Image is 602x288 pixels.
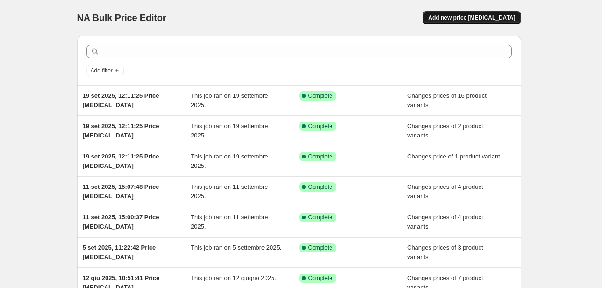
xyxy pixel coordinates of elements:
span: Changes prices of 16 product variants [407,92,487,108]
span: 11 set 2025, 15:07:48 Price [MEDICAL_DATA] [83,183,159,200]
span: 19 set 2025, 12:11:25 Price [MEDICAL_DATA] [83,153,159,169]
span: 11 set 2025, 15:00:37 Price [MEDICAL_DATA] [83,214,159,230]
span: This job ran on 11 settembre 2025. [191,183,268,200]
span: This job ran on 5 settembre 2025. [191,244,281,251]
span: This job ran on 19 settembre 2025. [191,153,268,169]
span: Changes prices of 3 product variants [407,244,483,260]
span: Complete [308,153,332,160]
span: This job ran on 11 settembre 2025. [191,214,268,230]
span: Complete [308,274,332,282]
span: Complete [308,214,332,221]
span: Complete [308,183,332,191]
span: Complete [308,92,332,100]
span: NA Bulk Price Editor [77,13,166,23]
span: 5 set 2025, 11:22:42 Price [MEDICAL_DATA] [83,244,156,260]
span: 19 set 2025, 12:11:25 Price [MEDICAL_DATA] [83,92,159,108]
span: Changes price of 1 product variant [407,153,500,160]
span: This job ran on 12 giugno 2025. [191,274,276,281]
span: 19 set 2025, 12:11:25 Price [MEDICAL_DATA] [83,122,159,139]
span: Changes prices of 4 product variants [407,214,483,230]
span: Changes prices of 4 product variants [407,183,483,200]
span: Complete [308,244,332,252]
span: This job ran on 19 settembre 2025. [191,92,268,108]
button: Add filter [86,65,124,76]
span: Complete [308,122,332,130]
button: Add new price [MEDICAL_DATA] [423,11,521,24]
span: Add new price [MEDICAL_DATA] [428,14,515,22]
span: This job ran on 19 settembre 2025. [191,122,268,139]
span: Add filter [91,67,113,74]
span: Changes prices of 2 product variants [407,122,483,139]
